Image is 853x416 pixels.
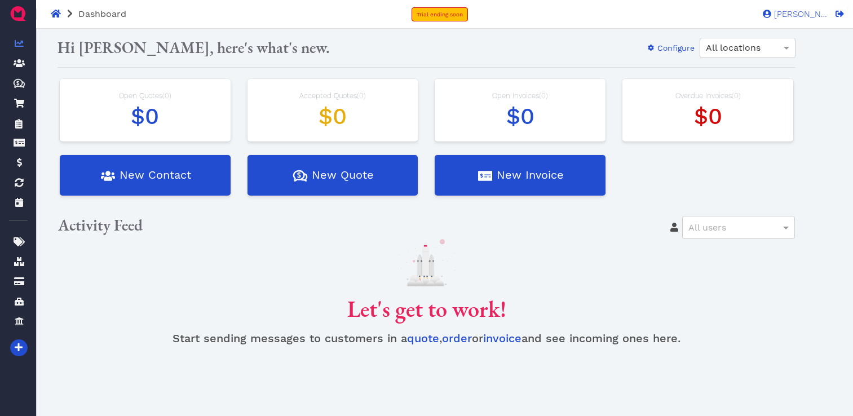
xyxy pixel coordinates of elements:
[435,155,606,196] button: New Invoice
[60,155,231,196] button: New Contact
[706,42,761,53] span: All locations
[442,331,472,345] a: order
[297,171,301,179] tspan: $
[412,7,468,21] a: Trial ending soon
[683,216,794,238] div: All users
[173,331,680,345] span: Start sending messages to customers in a , or and see incoming ones here.
[359,91,364,100] span: 0
[506,103,534,130] span: $0
[771,10,828,19] span: [PERSON_NAME]
[131,103,159,130] span: $0
[399,239,455,286] img: launch.svg
[319,103,347,130] span: $0
[639,39,695,57] button: Configure
[734,91,739,100] span: 0
[78,8,126,19] span: Dashboard
[694,103,722,130] span: $0
[446,90,594,101] div: Open Invoices ( )
[58,215,143,235] span: Activity Feed
[247,155,418,196] button: New Quote
[634,90,782,101] div: Overdue Invoices ( )
[757,8,828,19] a: [PERSON_NAME]
[9,5,27,23] img: QuoteM_icon_flat.png
[417,11,463,17] span: Trial ending soon
[541,91,546,100] span: 0
[407,331,439,345] a: quote
[71,90,219,101] div: Open Quotes ( )
[483,331,521,345] a: invoice
[656,43,695,52] span: Configure
[347,294,506,324] span: Let's get to work!
[165,91,169,100] span: 0
[58,37,330,57] span: Hi [PERSON_NAME], here's what's new.
[259,90,407,101] div: Accepted Quotes ( )
[16,80,20,86] tspan: $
